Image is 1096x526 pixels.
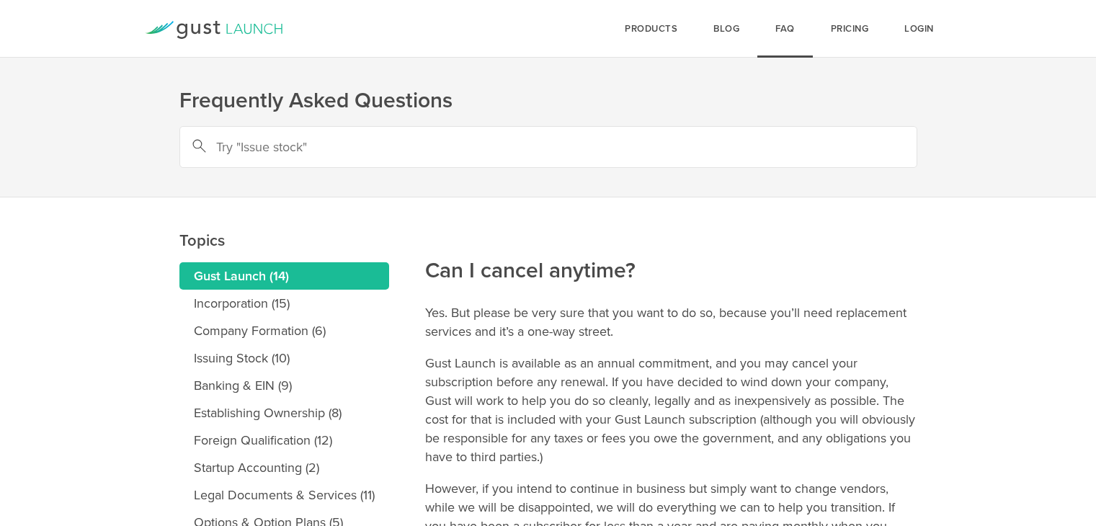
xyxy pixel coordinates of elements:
[179,262,389,290] a: Gust Launch (14)
[179,399,389,427] a: Establishing Ownership (8)
[179,427,389,454] a: Foreign Qualification (12)
[425,159,917,285] h2: Can I cancel anytime?
[179,372,389,399] a: Banking & EIN (9)
[179,290,389,317] a: Incorporation (15)
[425,354,917,466] p: Gust Launch is available as an annual commitment, and you may cancel your subscription before any...
[179,86,917,115] h1: Frequently Asked Questions
[179,454,389,481] a: Startup Accounting (2)
[179,126,917,168] input: Try "Issue stock"
[179,344,389,372] a: Issuing Stock (10)
[425,303,917,341] p: Yes. But please be very sure that you want to do so, because you’ll need replacement services and...
[179,317,389,344] a: Company Formation (6)
[179,481,389,509] a: Legal Documents & Services (11)
[179,129,389,255] h2: Topics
